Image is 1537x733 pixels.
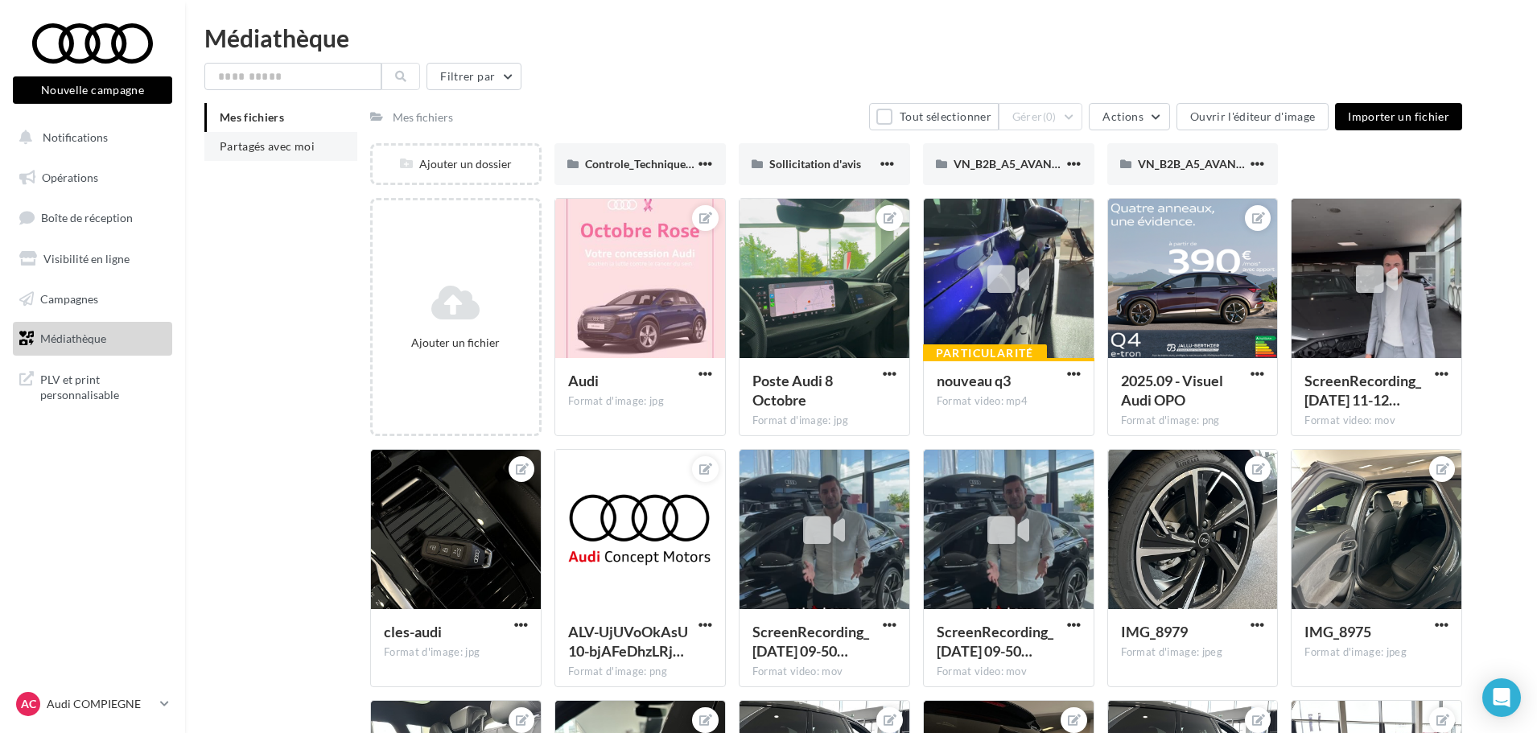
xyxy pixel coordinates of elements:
[21,696,36,712] span: AC
[40,369,166,403] span: PLV et print personnalisable
[937,394,1081,409] div: Format video: mp4
[1176,103,1329,130] button: Ouvrir l'éditeur d'image
[1121,645,1265,660] div: Format d'image: jpeg
[1121,623,1188,640] span: IMG_8979
[752,414,896,428] div: Format d'image: jpg
[954,157,1348,171] span: VN_B2B_A5_AVANT_e-hybrid_SOME_CARROUSEL_1080X1080_OFFRE_690€
[999,103,1083,130] button: Gérer(0)
[1089,103,1169,130] button: Actions
[41,211,133,224] span: Boîte de réception
[384,623,442,640] span: cles-audi
[1304,414,1448,428] div: Format video: mov
[1335,103,1462,130] button: Importer un fichier
[1304,623,1371,640] span: IMG_8975
[10,282,175,316] a: Campagnes
[1043,110,1057,123] span: (0)
[1348,109,1449,123] span: Importer un fichier
[769,157,861,171] span: Sollicitation d'avis
[220,139,315,153] span: Partagés avec moi
[10,200,175,235] a: Boîte de réception
[379,335,533,351] div: Ajouter un fichier
[10,161,175,195] a: Opérations
[393,109,453,126] div: Mes fichiers
[40,331,106,345] span: Médiathèque
[937,623,1053,660] span: ScreenRecording_08-01-2025 09-50-32_1
[43,252,130,266] span: Visibilité en ligne
[937,372,1011,389] span: nouveau q3
[937,665,1081,679] div: Format video: mov
[1121,414,1265,428] div: Format d'image: png
[220,110,284,124] span: Mes fichiers
[373,156,539,172] div: Ajouter un dossier
[13,689,172,719] a: AC Audi COMPIEGNE
[10,362,175,410] a: PLV et print personnalisable
[752,623,869,660] span: ScreenRecording_08-01-2025 09-50-32_1
[13,76,172,104] button: Nouvelle campagne
[585,157,853,171] span: Controle_Technique_25_AUDI SERVICE_CARROUSEL
[10,322,175,356] a: Médiathèque
[568,623,688,660] span: ALV-UjUVoOkAsU10-bjAFeDhzLRjDR6HDBx6z7dsm1ccjRuRA5Ns2K3a
[752,665,896,679] div: Format video: mov
[1304,372,1421,409] span: ScreenRecording_08-08-2025 11-12-57_1
[1102,109,1143,123] span: Actions
[384,645,528,660] div: Format d'image: jpg
[568,394,712,409] div: Format d'image: jpg
[43,130,108,144] span: Notifications
[568,665,712,679] div: Format d'image: png
[1138,157,1460,171] span: VN_B2B_A5_AVANT_e-hybrid_SOME_CARROUSEL_1080x1920
[42,171,98,184] span: Opérations
[40,291,98,305] span: Campagnes
[923,344,1047,362] div: Particularité
[1304,645,1448,660] div: Format d'image: jpeg
[1121,372,1223,409] span: 2025.09 - Visuel Audi OPO
[10,121,169,154] button: Notifications
[869,103,998,130] button: Tout sélectionner
[204,26,1518,50] div: Médiathèque
[568,372,599,389] span: Audi
[752,372,833,409] span: Poste Audi 8 Octobre
[10,242,175,276] a: Visibilité en ligne
[1482,678,1521,717] div: Open Intercom Messenger
[47,696,154,712] p: Audi COMPIEGNE
[426,63,521,90] button: Filtrer par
